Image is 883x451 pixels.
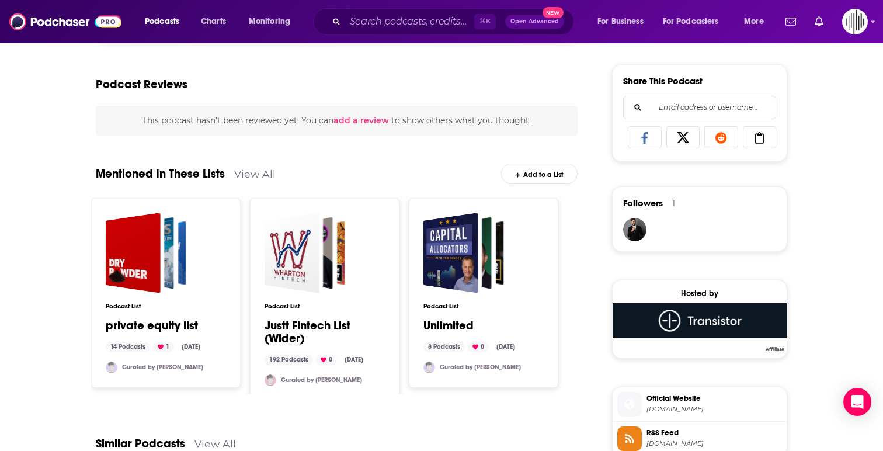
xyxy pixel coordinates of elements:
[193,12,233,31] a: Charts
[842,9,868,34] img: User Profile
[736,12,778,31] button: open menu
[663,13,719,30] span: For Podcasters
[9,11,121,33] img: Podchaser - Follow, Share and Rate Podcasts
[106,342,150,352] div: 14 Podcasts
[842,9,868,34] button: Show profile menu
[265,374,276,386] img: AlyssaScarpaci
[249,13,290,30] span: Monitoring
[613,303,787,351] a: Transistor
[316,355,337,365] div: 0
[281,376,362,384] a: Curated by [PERSON_NAME]
[345,12,474,31] input: Search podcasts, credits, & more...
[492,342,520,352] div: [DATE]
[423,303,544,310] h3: Podcast List
[505,15,564,29] button: Open AdvancedNew
[340,355,368,365] div: [DATE]
[704,126,738,148] a: Share on Reddit
[106,320,198,332] a: private equity list
[842,9,868,34] span: Logged in as gpg2
[810,12,828,32] a: Show notifications dropdown
[423,213,504,293] a: Unlimited
[145,13,179,30] span: Podcasts
[597,13,644,30] span: For Business
[177,342,205,352] div: [DATE]
[666,126,700,148] a: Share on X/Twitter
[96,436,185,451] a: Similar Podcasts
[194,438,236,450] a: View All
[623,75,703,86] h3: Share This Podcast
[474,14,496,29] span: ⌘ K
[201,13,226,30] span: Charts
[106,303,226,310] h3: Podcast List
[646,405,782,414] span: altgoesmainstream.substack.com
[843,388,871,416] div: Open Intercom Messenger
[646,428,782,438] span: RSS Feed
[265,303,385,310] h3: Podcast List
[613,289,787,299] div: Hosted by
[234,168,276,180] a: View All
[142,115,531,126] span: This podcast hasn't been reviewed yet. You can to show others what you thought.
[763,346,787,353] span: Affiliate
[468,342,489,352] div: 0
[265,355,313,365] div: 192 Podcasts
[423,320,474,332] a: Unlimited
[324,8,585,35] div: Search podcasts, credits, & more...
[628,126,662,148] a: Share on Facebook
[137,12,194,31] button: open menu
[96,166,225,181] a: Mentioned In These Lists
[423,362,435,373] img: bcmccafferty
[744,13,764,30] span: More
[265,213,345,293] a: Justt Fintech List (Wider)
[589,12,658,31] button: open menu
[96,77,187,92] h3: Podcast Reviews
[153,342,174,352] div: 1
[743,126,777,148] a: Copy Link
[106,362,117,373] img: bcmccafferty
[646,393,782,404] span: Official Website
[106,213,186,293] a: private equity list
[613,303,787,338] img: Transistor
[623,197,663,209] span: Followers
[646,439,782,448] span: feeds.transistor.fm
[623,96,776,119] div: Search followers
[440,363,521,371] a: Curated by [PERSON_NAME]
[781,12,801,32] a: Show notifications dropdown
[633,96,766,119] input: Email address or username...
[122,363,203,371] a: Curated by [PERSON_NAME]
[617,426,782,451] a: RSS Feed[DOMAIN_NAME]
[510,19,559,25] span: Open Advanced
[241,12,305,31] button: open menu
[623,218,646,241] img: JohirMia
[617,392,782,417] a: Official Website[DOMAIN_NAME]
[543,7,564,18] span: New
[501,164,578,184] div: Add to a List
[655,12,736,31] button: open menu
[333,114,389,127] button: add a review
[265,320,385,345] a: Justt Fintech List (Wider)
[672,198,675,209] div: 1
[423,342,465,352] div: 8 Podcasts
